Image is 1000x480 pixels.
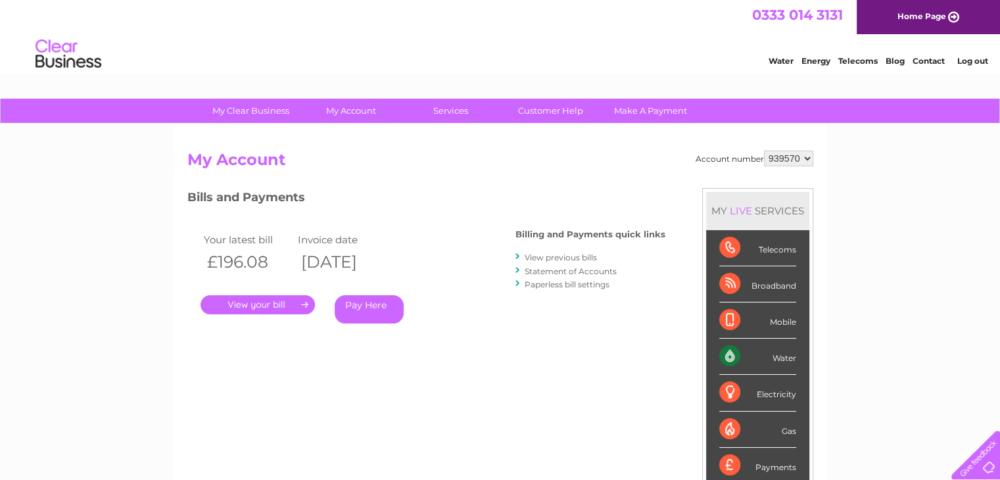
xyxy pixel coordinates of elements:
[496,99,605,123] a: Customer Help
[201,249,295,276] th: £196.08
[295,249,389,276] th: [DATE]
[706,192,809,229] div: MY SERVICES
[719,266,796,302] div: Broadband
[335,295,404,324] a: Pay Here
[515,229,665,239] h4: Billing and Payments quick links
[297,99,405,123] a: My Account
[801,56,830,66] a: Energy
[201,231,295,249] td: Your latest bill
[719,302,796,339] div: Mobile
[525,279,609,289] a: Paperless bill settings
[596,99,705,123] a: Make A Payment
[719,230,796,266] div: Telecoms
[957,56,988,66] a: Log out
[886,56,905,66] a: Blog
[190,7,811,64] div: Clear Business is a trading name of Verastar Limited (registered in [GEOGRAPHIC_DATA] No. 3667643...
[525,252,597,262] a: View previous bills
[197,99,305,123] a: My Clear Business
[719,339,796,375] div: Water
[719,375,796,411] div: Electricity
[719,412,796,448] div: Gas
[396,99,505,123] a: Services
[752,7,843,23] a: 0333 014 3131
[201,295,315,314] a: .
[35,34,102,74] img: logo.png
[187,188,665,211] h3: Bills and Payments
[769,56,794,66] a: Water
[727,204,755,217] div: LIVE
[696,151,813,166] div: Account number
[838,56,878,66] a: Telecoms
[295,231,389,249] td: Invoice date
[187,151,813,176] h2: My Account
[525,266,617,276] a: Statement of Accounts
[913,56,945,66] a: Contact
